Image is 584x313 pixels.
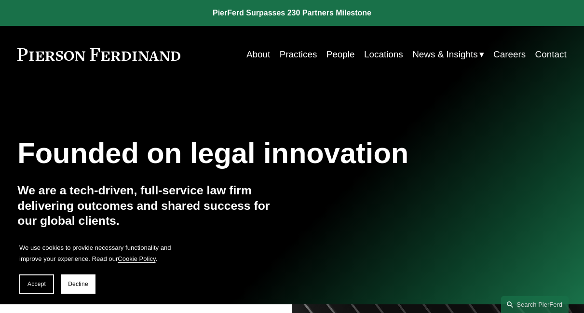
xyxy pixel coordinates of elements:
[412,46,477,63] span: News & Insights
[17,183,292,228] h4: We are a tech-driven, full-service law firm delivering outcomes and shared success for our global...
[10,232,183,303] section: Cookie banner
[19,242,174,265] p: We use cookies to provide necessary functionality and improve your experience. Read our .
[412,45,484,64] a: folder dropdown
[501,296,569,313] a: Search this site
[68,281,88,287] span: Decline
[27,281,46,287] span: Accept
[118,255,155,262] a: Cookie Policy
[280,45,317,64] a: Practices
[17,137,475,170] h1: Founded on legal innovation
[493,45,526,64] a: Careers
[535,45,567,64] a: Contact
[246,45,270,64] a: About
[326,45,355,64] a: People
[19,274,54,294] button: Accept
[364,45,403,64] a: Locations
[61,274,95,294] button: Decline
